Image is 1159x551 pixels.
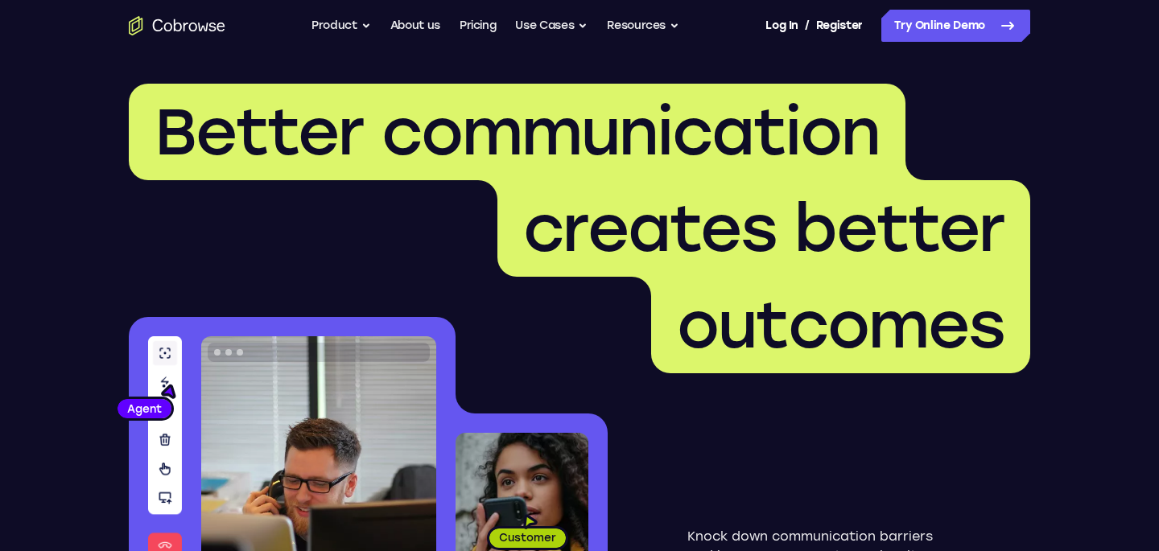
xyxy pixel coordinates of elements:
[515,10,588,42] button: Use Cases
[881,10,1030,42] a: Try Online Demo
[311,10,371,42] button: Product
[129,16,225,35] a: Go to the home page
[155,93,880,171] span: Better communication
[460,10,497,42] a: Pricing
[805,16,810,35] span: /
[765,10,798,42] a: Log In
[816,10,863,42] a: Register
[390,10,440,42] a: About us
[607,10,679,42] button: Resources
[489,529,566,545] span: Customer
[677,286,1004,364] span: outcomes
[523,190,1004,267] span: creates better
[118,401,171,417] span: Agent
